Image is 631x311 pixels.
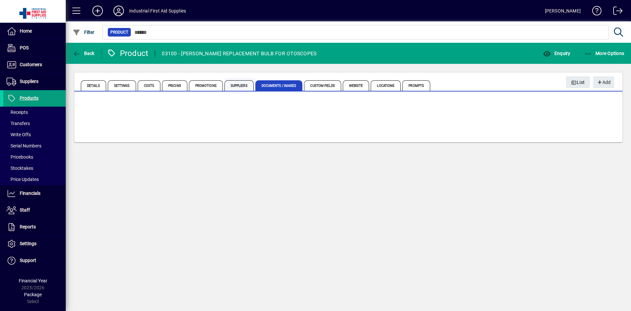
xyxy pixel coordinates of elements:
[19,278,47,283] span: Financial Year
[566,76,590,88] button: List
[371,80,401,91] span: Locations
[20,45,29,50] span: POS
[545,6,581,16] div: [PERSON_NAME]
[543,51,570,56] span: Enquiry
[593,76,614,88] button: Add
[583,47,626,59] button: More Options
[596,77,611,88] span: Add
[7,143,41,148] span: Serial Numbers
[3,252,66,269] a: Support
[3,151,66,163] a: Pricebooks
[3,118,66,129] a: Transfers
[71,26,96,38] button: Filter
[66,47,102,59] app-page-header-button: Back
[162,48,316,59] div: 03100 - [PERSON_NAME] REPLACEMENT BULB FOR OTOSCOPES
[108,80,136,91] span: Settings
[402,80,430,91] span: Prompts
[20,207,30,213] span: Staff
[7,110,28,115] span: Receipts
[7,177,39,182] span: Price Updates
[87,5,108,17] button: Add
[20,241,36,246] span: Settings
[20,224,36,229] span: Reports
[73,51,95,56] span: Back
[3,236,66,252] a: Settings
[110,29,128,36] span: Product
[255,80,303,91] span: Documents / Images
[304,80,341,91] span: Custom Fields
[3,140,66,151] a: Serial Numbers
[138,80,161,91] span: Costs
[3,163,66,174] a: Stocktakes
[3,107,66,118] a: Receipts
[608,1,623,23] a: Logout
[189,80,223,91] span: Promotions
[571,77,585,88] span: List
[20,95,38,101] span: Products
[20,191,40,196] span: Financials
[20,79,38,84] span: Suppliers
[20,258,36,263] span: Support
[7,166,33,171] span: Stocktakes
[3,202,66,219] a: Staff
[24,292,42,297] span: Package
[3,185,66,202] a: Financials
[20,28,32,34] span: Home
[7,121,30,126] span: Transfers
[7,154,33,160] span: Pricebooks
[20,62,42,67] span: Customers
[3,23,66,39] a: Home
[541,47,572,59] button: Enquiry
[81,80,106,91] span: Details
[3,57,66,73] a: Customers
[129,6,186,16] div: Industrial First Aid Supplies
[584,51,624,56] span: More Options
[587,1,602,23] a: Knowledge Base
[107,48,149,59] div: Product
[162,80,187,91] span: Pricing
[7,132,31,137] span: Write Offs
[71,47,96,59] button: Back
[224,80,254,91] span: Suppliers
[73,30,95,35] span: Filter
[3,73,66,90] a: Suppliers
[108,5,129,17] button: Profile
[3,40,66,56] a: POS
[3,219,66,235] a: Reports
[3,129,66,140] a: Write Offs
[343,80,369,91] span: Website
[3,174,66,185] a: Price Updates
